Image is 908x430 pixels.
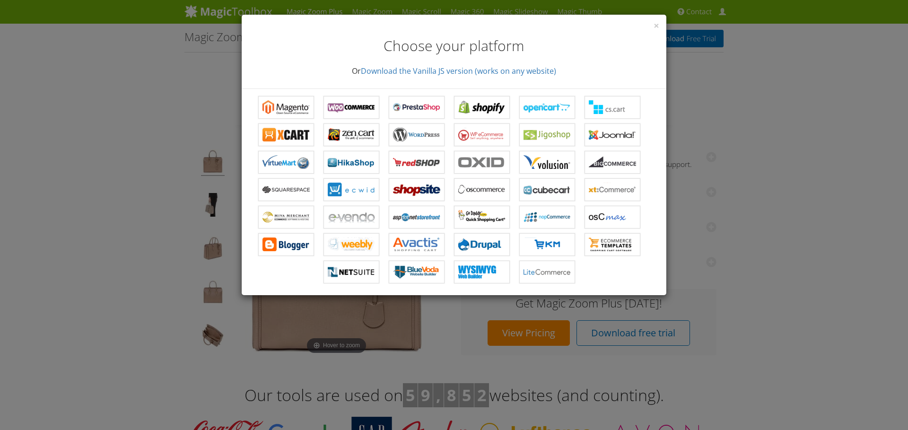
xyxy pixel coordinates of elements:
a: Magic Zoom Plus for NetSuite [323,261,379,283]
a: Magic Zoom Plus for ecommerce Templates [585,233,640,256]
b: Magic Zoom Plus for BlueVoda [393,265,440,279]
a: Magic Zoom Plus for Volusion [519,151,575,174]
a: Magic Zoom Plus for Zen Cart [323,123,379,146]
a: Magic Zoom Plus for osCMax [585,206,640,228]
a: Magic Zoom Plus for X-Cart [258,123,314,146]
b: Magic Zoom Plus for Zen Cart [328,128,375,142]
b: Magic Zoom Plus for VirtueMart [262,155,310,169]
a: Magic Zoom Plus for e-vendo [323,206,379,228]
b: Magic Zoom Plus for ShopSite [393,183,440,197]
b: Magic Zoom Plus for Volusion [524,155,571,169]
h2: Choose your platform [249,36,659,56]
b: Magic Zoom Plus for WYSIWYG [458,265,506,279]
a: Magic Zoom Plus for CubeCart [519,178,575,201]
a: Magic Zoom Plus for Squarespace [258,178,314,201]
a: Magic Zoom Plus for Shopify [454,96,510,119]
b: Magic Zoom Plus for WooCommerce [328,100,375,114]
b: Magic Zoom Plus for CubeCart [524,183,571,197]
a: Magic Zoom Plus for WP e-Commerce [454,123,510,146]
b: Magic Zoom Plus for NetSuite [328,265,375,279]
a: Magic Zoom Plus for Magento [258,96,314,119]
a: Magic Zoom Plus for nopCommerce [519,206,575,228]
b: Magic Zoom Plus for WP e-Commerce [458,128,506,142]
a: Magic Zoom Plus for VirtueMart [258,151,314,174]
b: Magic Zoom Plus for OXID [458,155,506,169]
a: Magic Zoom Plus for GoDaddy Shopping Cart [454,206,510,228]
p: Or [249,66,659,77]
b: Magic Zoom Plus for EKM [524,237,571,252]
b: Magic Zoom Plus for ecommerce Templates [589,237,636,252]
b: Magic Zoom Plus for Drupal [458,237,506,252]
b: Magic Zoom Plus for ECWID [328,183,375,197]
b: Magic Zoom Plus for Squarespace [262,183,310,197]
b: Magic Zoom Plus for X-Cart [262,128,310,142]
a: Magic Zoom Plus for redSHOP [389,151,445,174]
a: Magic Zoom Plus for Blogger [258,233,314,256]
a: Magic Zoom Plus for Avactis [389,233,445,256]
a: Magic Zoom Plus for Weebly [323,233,379,256]
a: Magic Zoom Plus for ECWID [323,178,379,201]
a: Magic Zoom Plus for OpenCart [519,96,575,119]
b: Magic Zoom Plus for OpenCart [524,100,571,114]
b: Magic Zoom Plus for HikaShop [328,155,375,169]
b: Magic Zoom Plus for Shopify [458,100,506,114]
b: Magic Zoom Plus for Weebly [328,237,375,252]
a: Magic Zoom Plus for ShopSite [389,178,445,201]
b: Magic Zoom Plus for xt:Commerce [589,183,636,197]
b: Magic Zoom Plus for Avactis [393,237,440,252]
a: Magic Zoom Plus for HikaShop [323,151,379,174]
b: Magic Zoom Plus for Jigoshop [524,128,571,142]
b: Magic Zoom Plus for CS-Cart [589,100,636,114]
button: Close [654,21,659,31]
a: Magic Zoom Plus for Miva Merchant [258,206,314,228]
b: Magic Zoom Plus for WordPress [393,128,440,142]
a: Magic Zoom Plus for OXID [454,151,510,174]
b: Magic Zoom Plus for GoDaddy Shopping Cart [458,210,506,224]
a: Magic Zoom Plus for WooCommerce [323,96,379,119]
a: Magic Zoom Plus for WYSIWYG [454,261,510,283]
b: Magic Zoom Plus for redSHOP [393,155,440,169]
b: Magic Zoom Plus for osCMax [589,210,636,224]
a: Magic Zoom Plus for CS-Cart [585,96,640,119]
a: Magic Zoom Plus for LiteCommerce [519,261,575,283]
span: × [654,19,659,32]
a: Magic Zoom Plus for osCommerce [454,178,510,201]
b: Magic Zoom Plus for Joomla [589,128,636,142]
b: Magic Zoom Plus for osCommerce [458,183,506,197]
b: Magic Zoom Plus for Magento [262,100,310,114]
b: Magic Zoom Plus for PrestaShop [393,100,440,114]
a: Magic Zoom Plus for BlueVoda [389,261,445,283]
b: Magic Zoom Plus for e-vendo [328,210,375,224]
a: Magic Zoom Plus for xt:Commerce [585,178,640,201]
b: Magic Zoom Plus for LiteCommerce [524,265,571,279]
b: Magic Zoom Plus for Blogger [262,237,310,252]
b: Magic Zoom Plus for AspDotNetStorefront [393,210,440,224]
a: Magic Zoom Plus for PrestaShop [389,96,445,119]
a: Magic Zoom Plus for Drupal [454,233,510,256]
a: Magic Zoom Plus for AspDotNetStorefront [389,206,445,228]
b: Magic Zoom Plus for Miva Merchant [262,210,310,224]
a: Magic Zoom Plus for EKM [519,233,575,256]
a: Magic Zoom Plus for Joomla [585,123,640,146]
b: Magic Zoom Plus for Bigcommerce [589,155,636,169]
a: Magic Zoom Plus for Jigoshop [519,123,575,146]
a: Magic Zoom Plus for WordPress [389,123,445,146]
a: Download the Vanilla JS version (works on any website) [361,66,556,76]
a: Magic Zoom Plus for Bigcommerce [585,151,640,174]
b: Magic Zoom Plus for nopCommerce [524,210,571,224]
